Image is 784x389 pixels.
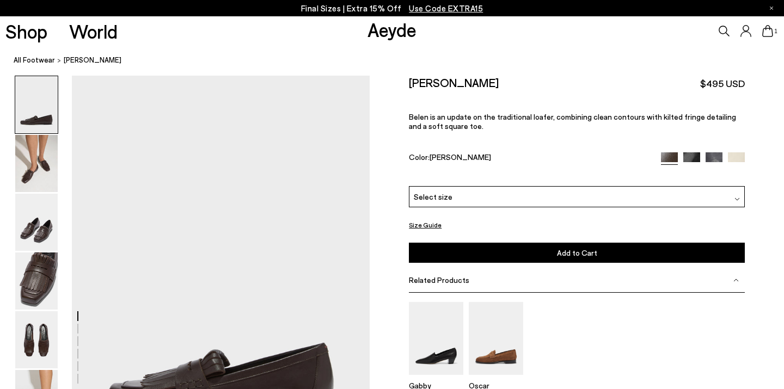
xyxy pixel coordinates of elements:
[64,54,121,66] span: [PERSON_NAME]
[14,54,55,66] a: All Footwear
[409,112,745,131] p: Belen is an update on the traditional loafer, combining clean contours with kilted fringe detaili...
[773,28,779,34] span: 1
[430,152,491,162] span: [PERSON_NAME]
[15,311,58,368] img: Belen Tassel Loafers - Image 5
[15,76,58,133] img: Belen Tassel Loafers - Image 1
[409,3,483,13] span: Navigate to /collections/ss25-final-sizes
[409,275,469,285] span: Related Products
[733,277,739,283] img: svg%3E
[14,46,784,76] nav: breadcrumb
[409,152,650,165] div: Color:
[409,243,745,263] button: Add to Cart
[734,196,740,202] img: svg%3E
[409,302,463,374] img: Gabby Almond-Toe Loafers
[15,135,58,192] img: Belen Tassel Loafers - Image 2
[700,77,745,90] span: $495 USD
[557,248,597,257] span: Add to Cart
[367,18,416,41] a: Aeyde
[762,25,773,37] a: 1
[301,2,483,15] p: Final Sizes | Extra 15% Off
[15,194,58,251] img: Belen Tassel Loafers - Image 3
[414,191,452,202] span: Select size
[469,302,523,374] img: Oscar Suede Loafers
[69,22,118,41] a: World
[15,252,58,310] img: Belen Tassel Loafers - Image 4
[409,76,499,89] h2: [PERSON_NAME]
[5,22,47,41] a: Shop
[409,218,442,232] button: Size Guide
